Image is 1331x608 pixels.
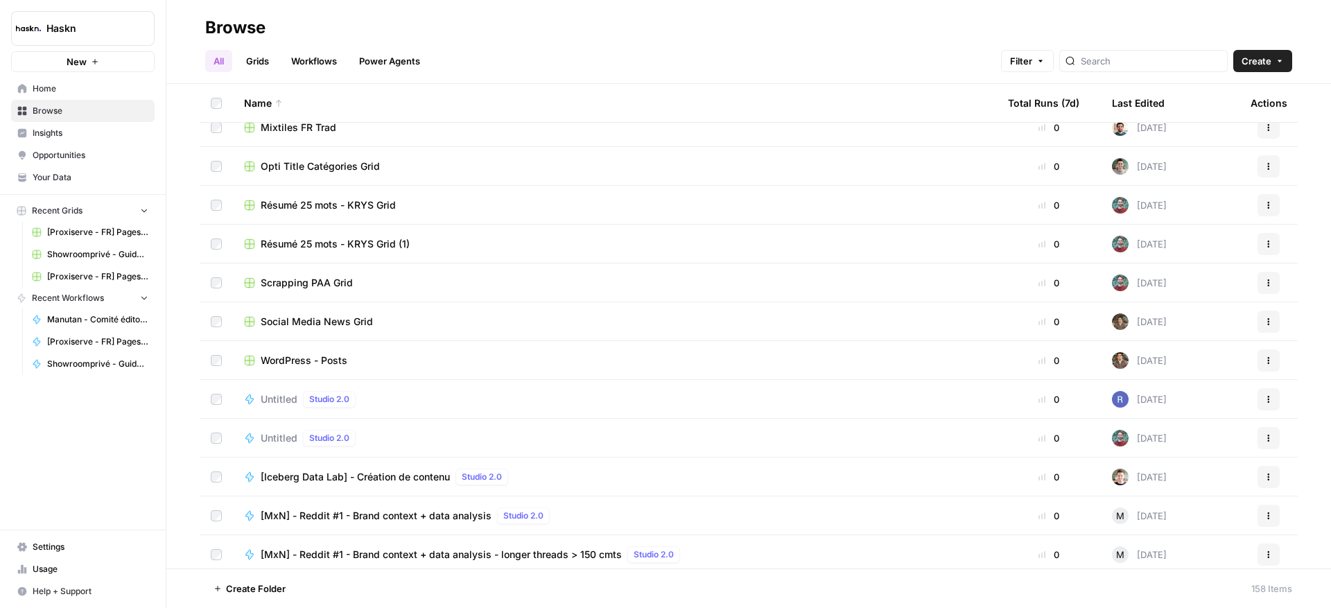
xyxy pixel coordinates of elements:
div: 0 [1008,159,1090,173]
div: [DATE] [1112,352,1167,369]
a: Résumé 25 mots - KRYS Grid (1) [244,237,986,251]
img: u6bh93quptsxrgw026dpd851kwjs [1112,391,1129,408]
a: [Proxiserve - FR] Pages catégories - 800 mots sans FAQ [26,331,155,353]
span: Insights [33,127,148,139]
span: Manutan - Comité éditorial [47,313,148,326]
div: Actions [1251,84,1287,122]
button: Create [1233,50,1292,72]
a: Power Agents [351,50,428,72]
div: 0 [1008,198,1090,212]
a: Showroomprivé - Guide d'achat de 800 mots [26,353,155,375]
span: [Iceberg Data Lab] - Création de contenu [261,470,450,484]
div: 0 [1008,470,1090,484]
div: [DATE] [1112,197,1167,214]
div: 0 [1008,121,1090,134]
a: Social Media News Grid [244,315,986,329]
span: WordPress - Posts [261,354,347,367]
img: kh2zl9bepegbkudgc8udwrcnxcy3 [1112,236,1129,252]
a: Settings [11,536,155,558]
a: Usage [11,558,155,580]
a: Home [11,78,155,100]
button: Filter [1001,50,1054,72]
div: [DATE] [1112,236,1167,252]
span: Studio 2.0 [503,510,543,522]
a: Showroomprivé - Guide d'achat de 800 mots Grid [26,243,155,266]
div: Name [244,84,986,122]
a: [MxN] - Reddit #1 - Brand context + data analysis - longer threads > 150 cmtsStudio 2.0 [244,546,986,563]
div: 0 [1008,315,1090,329]
div: [DATE] [1112,119,1167,136]
div: [DATE] [1112,275,1167,291]
span: Usage [33,563,148,575]
div: 0 [1008,431,1090,445]
span: Untitled [261,431,297,445]
span: Filter [1010,54,1032,68]
img: qb0ypgzym8ajfvq1ke5e2cdn2jvt [1112,313,1129,330]
span: Studio 2.0 [309,393,349,406]
span: Create Folder [226,582,286,596]
span: Studio 2.0 [634,548,674,561]
img: kh2zl9bepegbkudgc8udwrcnxcy3 [1112,430,1129,446]
span: Haskn [46,21,130,35]
button: Help + Support [11,580,155,602]
span: Opti Title Catégories Grid [261,159,380,173]
div: Last Edited [1112,84,1165,122]
div: 158 Items [1251,582,1292,596]
a: Opportunities [11,144,155,166]
span: [Proxiserve - FR] Pages catégories - 1000 mots + FAQ Grid [47,226,148,238]
a: WordPress - Posts [244,354,986,367]
a: UntitledStudio 2.0 [244,391,986,408]
div: 0 [1008,237,1090,251]
img: xwo2pi1ggby9sesa5h3d44xgrle5 [1112,119,1129,136]
span: Social Media News Grid [261,315,373,329]
button: Workspace: Haskn [11,11,155,46]
a: [Proxiserve - FR] Pages catégories - 800 mots sans FAQ Grid [26,266,155,288]
a: UntitledStudio 2.0 [244,430,986,446]
div: [DATE] [1112,391,1167,408]
button: Recent Workflows [11,288,155,309]
a: All [205,50,232,72]
button: New [11,51,155,72]
div: 0 [1008,276,1090,290]
span: Recent Grids [32,205,82,217]
a: [MxN] - Reddit #1 - Brand context + data analysisStudio 2.0 [244,507,986,524]
a: Workflows [283,50,345,72]
span: Studio 2.0 [309,432,349,444]
button: Recent Grids [11,200,155,221]
span: M [1116,509,1124,523]
a: Mixtiles FR Trad [244,121,986,134]
span: [MxN] - Reddit #1 - Brand context + data analysis [261,509,491,523]
a: Résumé 25 mots - KRYS Grid [244,198,986,212]
span: Help + Support [33,585,148,598]
img: kh2zl9bepegbkudgc8udwrcnxcy3 [1112,197,1129,214]
span: Scrapping PAA Grid [261,276,353,290]
div: [DATE] [1112,430,1167,446]
span: Settings [33,541,148,553]
span: Résumé 25 mots - KRYS Grid (1) [261,237,410,251]
a: Grids [238,50,277,72]
span: New [67,55,87,69]
div: 0 [1008,392,1090,406]
span: [Proxiserve - FR] Pages catégories - 800 mots sans FAQ Grid [47,270,148,283]
div: Browse [205,17,266,39]
span: M [1116,548,1124,562]
a: [Iceberg Data Lab] - Création de contenuStudio 2.0 [244,469,986,485]
span: Studio 2.0 [462,471,502,483]
a: [Proxiserve - FR] Pages catégories - 1000 mots + FAQ Grid [26,221,155,243]
img: dizo4u6k27cofk4obq9v5qvvdkyt [1112,352,1129,369]
span: Résumé 25 mots - KRYS Grid [261,198,396,212]
span: Home [33,82,148,95]
span: [Proxiserve - FR] Pages catégories - 800 mots sans FAQ [47,336,148,348]
a: Scrapping PAA Grid [244,276,986,290]
div: 0 [1008,354,1090,367]
span: Untitled [261,392,297,406]
div: [DATE] [1112,546,1167,563]
span: Showroomprivé - Guide d'achat de 800 mots Grid [47,248,148,261]
span: Browse [33,105,148,117]
a: Opti Title Catégories Grid [244,159,986,173]
div: 0 [1008,548,1090,562]
span: Mixtiles FR Trad [261,121,336,134]
span: [MxN] - Reddit #1 - Brand context + data analysis - longer threads > 150 cmts [261,548,622,562]
span: Recent Workflows [32,292,104,304]
input: Search [1081,54,1221,68]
